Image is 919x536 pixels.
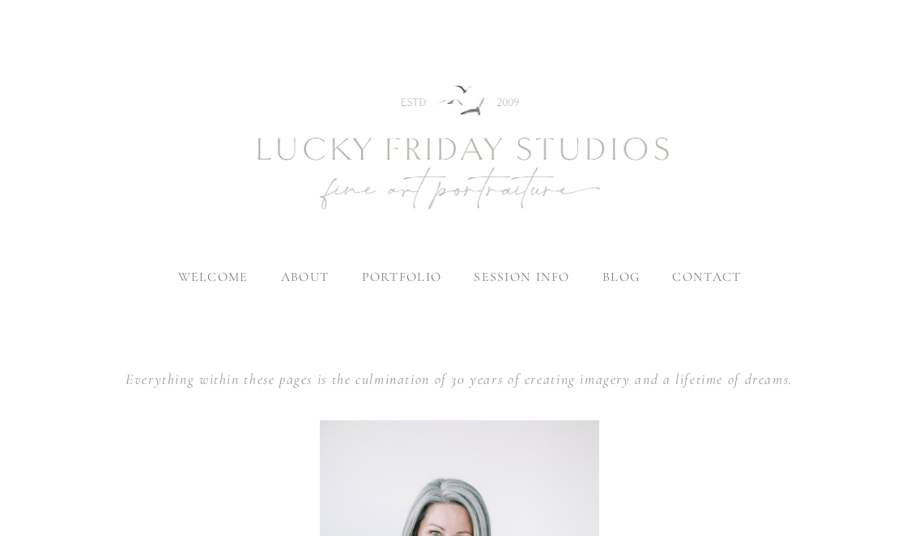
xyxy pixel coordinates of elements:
a: welcome [178,269,249,285]
em: Everything within these pages is the culmination of 30 years of creating imagery and a lifetime o... [126,370,793,388]
label: about [281,269,329,285]
img: Newborn Photography Denver | Lucky Friday Studios [168,28,751,270]
a: contact [672,269,741,285]
a: blog [602,269,640,285]
label: portfolio [362,269,442,285]
label: session info [474,269,569,285]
